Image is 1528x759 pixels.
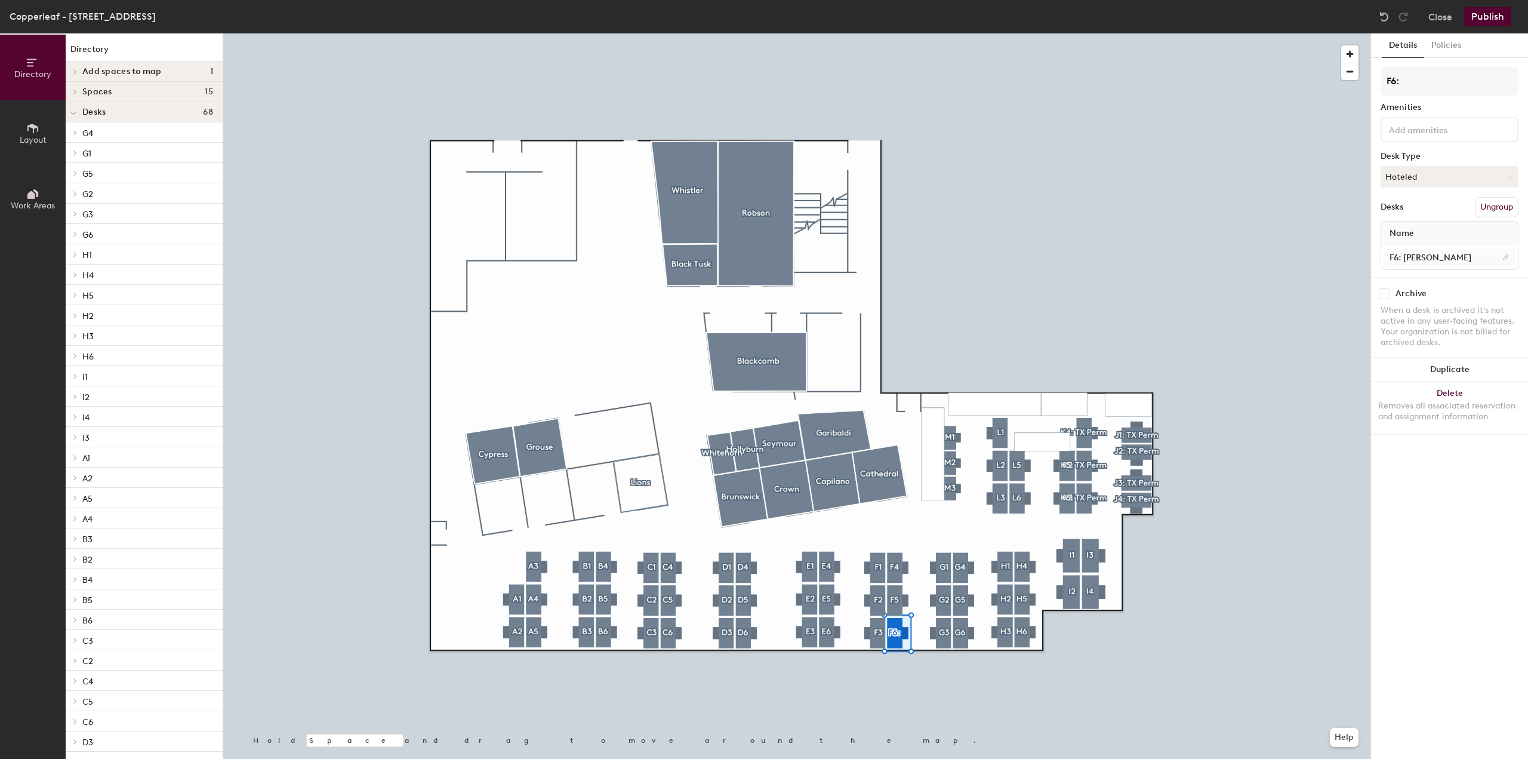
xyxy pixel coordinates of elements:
div: Amenities [1381,103,1518,112]
span: H2 [82,311,94,321]
span: I3 [82,433,90,443]
span: C5 [82,697,93,707]
span: G2 [82,189,93,199]
span: Layout [20,135,47,145]
span: H3 [82,331,94,342]
img: Redo [1397,11,1409,23]
input: Add amenities [1387,122,1494,136]
span: A4 [82,514,93,524]
span: G4 [82,128,93,139]
span: A2 [82,474,93,484]
button: Duplicate [1371,358,1528,382]
button: Details [1382,33,1424,58]
button: Hoteled [1381,166,1518,188]
div: When a desk is archived it's not active in any user-facing features. Your organization is not bil... [1381,305,1518,348]
button: Ungroup [1475,197,1518,217]
span: B2 [82,555,93,565]
span: A5 [82,494,93,504]
button: Close [1428,7,1452,26]
div: Desks [1381,202,1403,212]
span: H6 [82,352,94,362]
input: Unnamed desk [1384,249,1515,266]
h1: Directory [66,43,223,62]
span: I1 [82,372,88,382]
div: Removes all associated reservation and assignment information [1378,401,1521,422]
span: G6 [82,230,93,240]
span: C2 [82,656,93,666]
span: Spaces [82,87,112,97]
div: Archive [1395,289,1427,299]
span: H1 [82,250,92,260]
span: 1 [210,67,213,76]
span: H4 [82,271,94,281]
img: Undo [1378,11,1390,23]
span: C3 [82,636,93,646]
span: Name [1384,223,1420,244]
div: Copperleaf - [STREET_ADDRESS] [10,9,156,24]
span: 15 [205,87,213,97]
button: Policies [1424,33,1468,58]
span: Work Areas [11,201,55,211]
span: B6 [82,616,93,626]
span: G5 [82,169,93,179]
div: Desk Type [1381,152,1518,161]
span: C4 [82,677,93,687]
span: A1 [82,453,90,463]
button: Publish [1464,7,1511,26]
span: B5 [82,595,93,606]
span: Desks [82,107,106,117]
span: B3 [82,534,93,545]
button: DeleteRemoves all associated reservation and assignment information [1371,382,1528,434]
span: G1 [82,149,91,159]
span: I4 [82,413,90,423]
span: G3 [82,210,93,220]
span: I2 [82,392,90,402]
span: 68 [203,107,213,117]
span: H5 [82,291,94,301]
button: Help [1330,728,1358,747]
span: B4 [82,575,93,585]
span: D3 [82,738,93,748]
span: C6 [82,717,93,727]
span: Directory [14,69,51,79]
span: Add spaces to map [82,67,162,76]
